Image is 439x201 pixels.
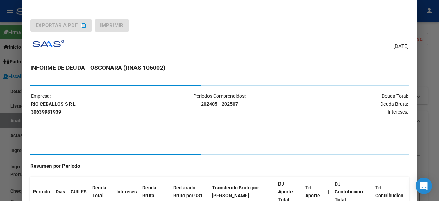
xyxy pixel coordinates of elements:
button: Exportar a PDF [30,19,92,32]
p: Empresa: [31,92,156,116]
span: Imprimir [100,22,123,28]
span: [DATE] [393,43,409,50]
p: Periodos Comprendidos: [157,92,282,108]
span: Exportar a PDF [36,22,78,28]
button: Imprimir [95,19,129,32]
div: Open Intercom Messenger [416,178,432,194]
h4: Resumen por Período [30,162,409,170]
strong: RIO CEBALLOS S R L 30639981939 [31,101,76,115]
h3: INFORME DE DEUDA - OSCONARA (RNAS 105002) [30,63,409,72]
strong: 202405 - 202507 [201,101,238,107]
p: Deuda Total: Deuda Bruta: Intereses: [283,92,408,116]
